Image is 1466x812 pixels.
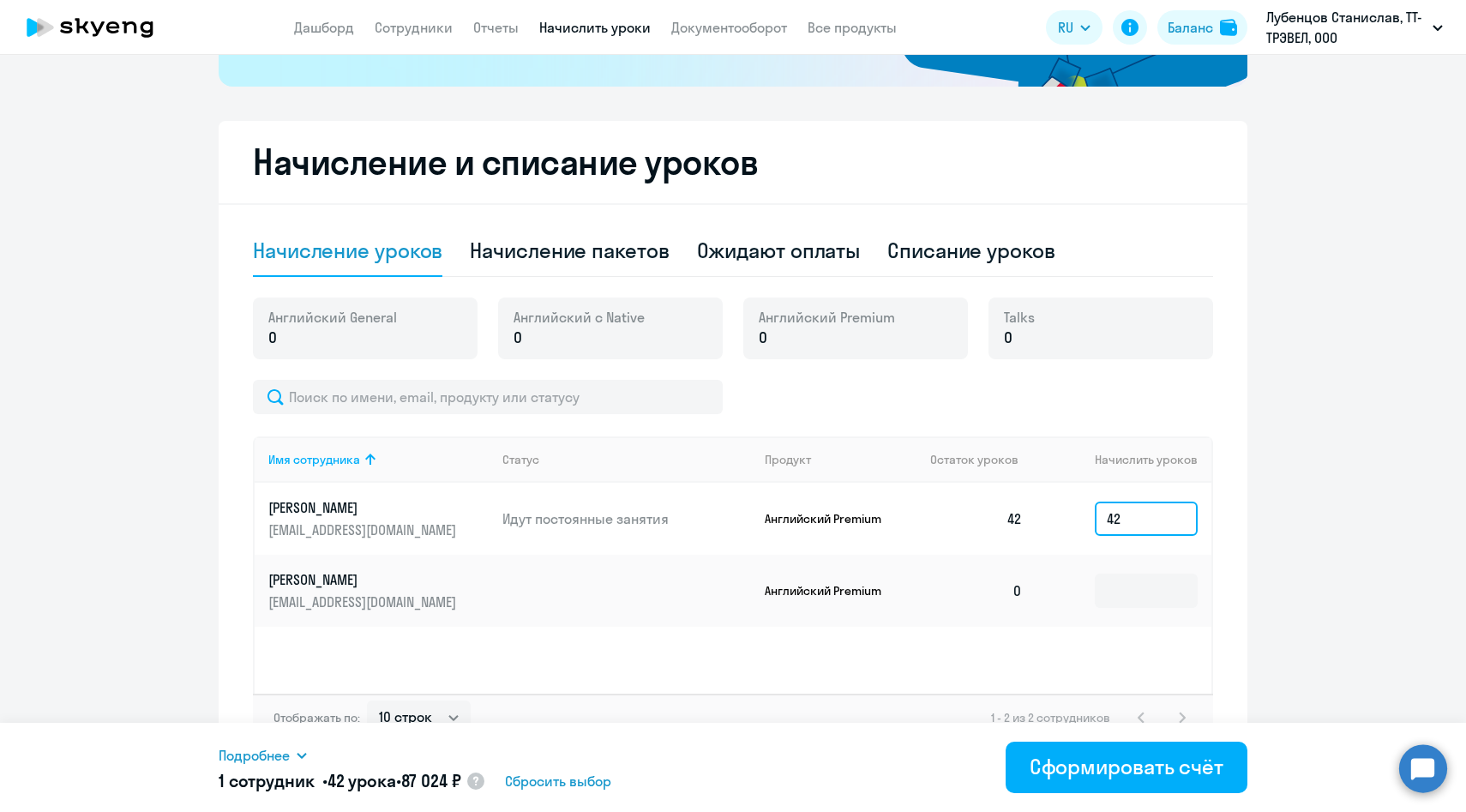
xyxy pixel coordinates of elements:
span: Остаток уроков [930,452,1018,467]
th: Начислить уроков [1036,436,1211,483]
span: 0 [759,327,767,349]
td: 0 [916,555,1036,627]
div: Списание уроков [887,237,1055,264]
div: Баланс [1168,17,1213,38]
a: [PERSON_NAME][EMAIL_ADDRESS][DOMAIN_NAME] [268,570,489,611]
div: Сформировать счёт [1030,753,1223,780]
h2: Начисление и списание уроков [253,141,1213,183]
span: RU [1058,17,1073,38]
span: 0 [514,327,522,349]
span: Сбросить выбор [505,771,611,791]
span: Английский с Native [514,308,645,327]
p: [PERSON_NAME] [268,498,460,517]
span: Английский Premium [759,308,895,327]
span: Английский General [268,308,397,327]
div: Статус [502,452,539,467]
span: 42 урока [327,770,396,791]
a: Сотрудники [375,19,453,36]
p: Английский Premium [765,511,893,526]
a: [PERSON_NAME][EMAIL_ADDRESS][DOMAIN_NAME] [268,498,489,539]
span: Talks [1004,308,1035,327]
span: 0 [1004,327,1012,349]
button: RU [1046,10,1103,45]
div: Остаток уроков [930,452,1036,467]
p: Лубенцов Станислав, ТТ-ТРЭВЕЛ, ООО [1266,7,1426,48]
span: Подробнее [219,745,290,766]
span: 1 - 2 из 2 сотрудников [991,710,1110,725]
span: 0 [268,327,277,349]
a: Все продукты [808,19,897,36]
span: Отображать по: [273,710,360,725]
div: Имя сотрудника [268,452,489,467]
input: Поиск по имени, email, продукту или статусу [253,380,723,414]
div: Имя сотрудника [268,452,360,467]
p: [EMAIL_ADDRESS][DOMAIN_NAME] [268,520,460,539]
div: Продукт [765,452,811,467]
img: balance [1220,19,1237,36]
h5: 1 сотрудник • • [219,769,460,793]
div: Начисление уроков [253,237,442,264]
p: Идут постоянные занятия [502,509,751,528]
a: Отчеты [473,19,519,36]
div: Начисление пакетов [470,237,669,264]
button: Балансbalance [1157,10,1247,45]
a: Начислить уроки [539,19,651,36]
button: Сформировать счёт [1006,742,1247,793]
p: [EMAIL_ADDRESS][DOMAIN_NAME] [268,592,460,611]
p: Английский Premium [765,583,893,598]
span: 87 024 ₽ [401,770,461,791]
a: Документооборот [671,19,787,36]
div: Статус [502,452,751,467]
p: [PERSON_NAME] [268,570,460,589]
a: Дашборд [294,19,354,36]
div: Продукт [765,452,917,467]
div: Ожидают оплаты [697,237,861,264]
td: 42 [916,483,1036,555]
button: Лубенцов Станислав, ТТ-ТРЭВЕЛ, ООО [1258,7,1451,48]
